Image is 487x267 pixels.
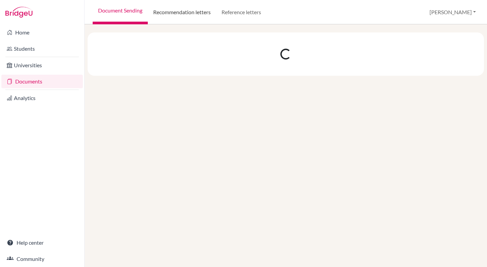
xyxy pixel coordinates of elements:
[1,42,83,55] a: Students
[1,26,83,39] a: Home
[1,58,83,72] a: Universities
[1,75,83,88] a: Documents
[5,7,32,18] img: Bridge-U
[1,91,83,105] a: Analytics
[426,6,479,19] button: [PERSON_NAME]
[1,236,83,249] a: Help center
[1,252,83,266] a: Community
